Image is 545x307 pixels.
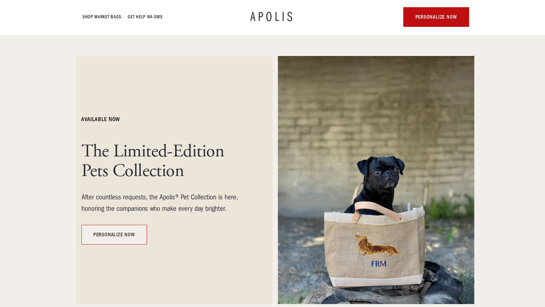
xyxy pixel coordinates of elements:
[278,56,474,304] img: A market bag hanging on a chair at an event
[83,13,122,21] a: Shop Market bags
[82,142,252,181] h1: The Limited-Edition Pets Collection
[250,10,295,24] a: APOLIS
[82,225,147,244] a: personalize now
[82,116,120,123] h6: available NOW
[403,7,469,27] a: personalize now
[128,13,163,21] a: GET HELP VIA SMS
[82,191,252,214] div: After countless requests, the Apolis® Pet Collection is here, honoring the companions who make ev...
